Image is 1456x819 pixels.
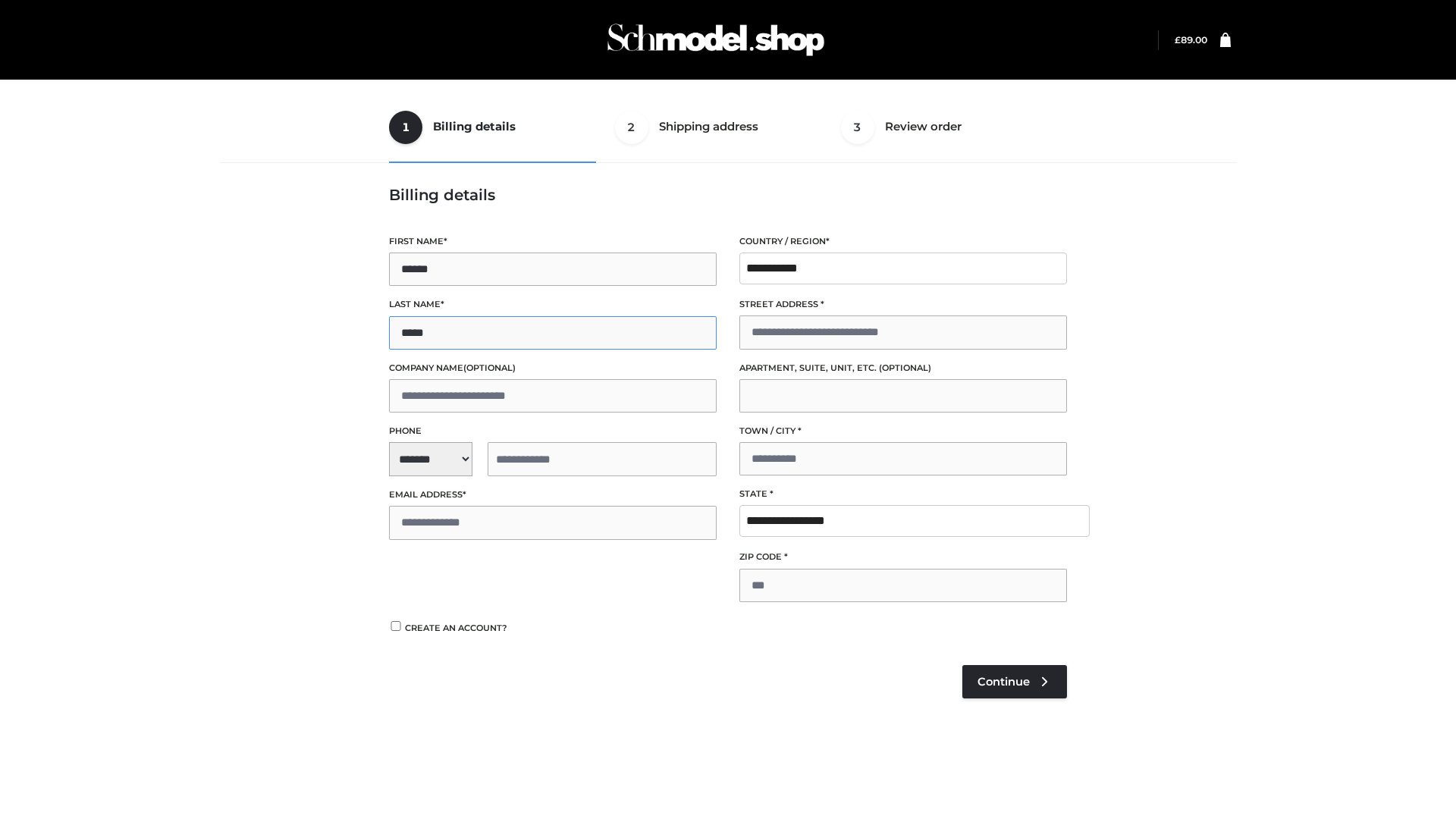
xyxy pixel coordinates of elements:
label: State [739,487,1067,501]
span: (optional) [879,362,931,373]
span: Continue [977,675,1030,689]
span: £ [1175,34,1181,45]
label: ZIP Code [739,550,1067,564]
h3: Billing details [389,186,1067,204]
label: Country / Region [739,234,1067,249]
label: Street address [739,297,1067,312]
img: Schmodel Admin 964 [602,10,830,70]
span: (optional) [463,362,516,373]
input: Create an account? [389,621,403,631]
span: Create an account? [405,623,507,633]
label: Company name [389,361,717,375]
label: Town / City [739,424,1067,438]
label: Apartment, suite, unit, etc. [739,361,1067,375]
bdi: 89.00 [1175,34,1207,45]
label: Phone [389,424,717,438]
label: Last name [389,297,717,312]
a: Continue [962,665,1067,698]
label: Email address [389,488,717,502]
label: First name [389,234,717,249]
a: £89.00 [1175,34,1207,45]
